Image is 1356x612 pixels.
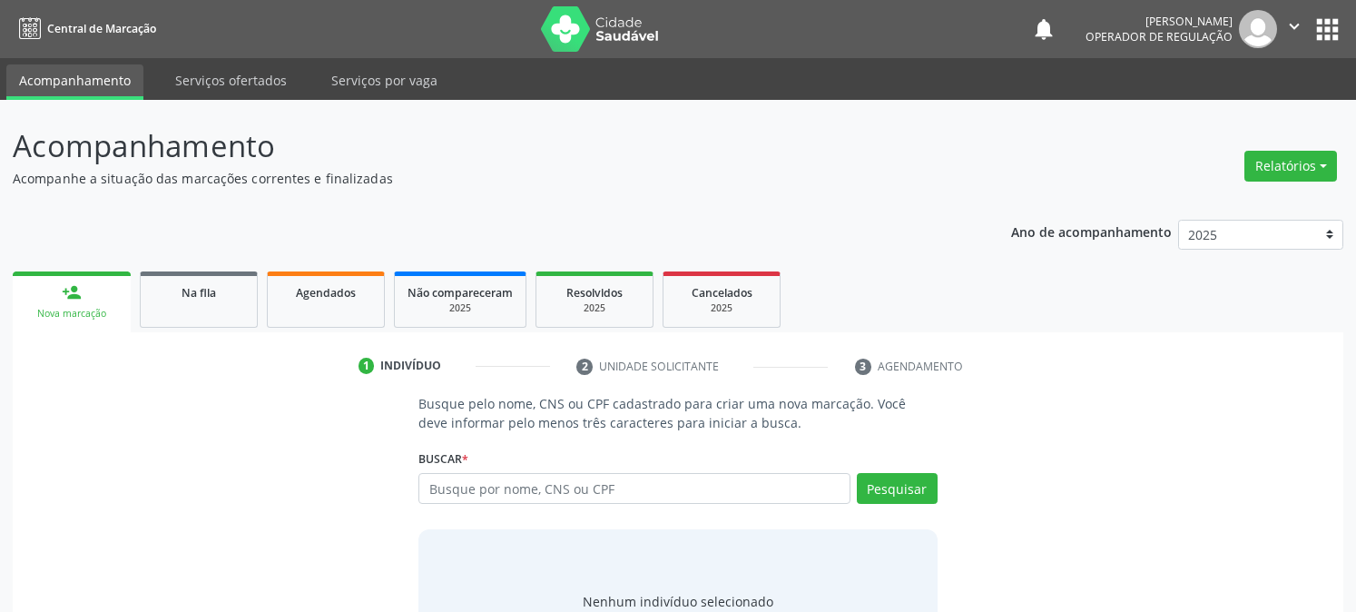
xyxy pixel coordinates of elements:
[319,64,450,96] a: Serviços por vaga
[13,169,944,188] p: Acompanhe a situação das marcações correntes e finalizadas
[418,473,850,504] input: Busque por nome, CNS ou CPF
[47,21,156,36] span: Central de Marcação
[182,285,216,301] span: Na fila
[1086,29,1233,44] span: Operador de regulação
[583,592,773,611] div: Nenhum indivíduo selecionado
[1086,14,1233,29] div: [PERSON_NAME]
[13,14,156,44] a: Central de Marcação
[566,285,623,301] span: Resolvidos
[13,123,944,169] p: Acompanhamento
[408,285,513,301] span: Não compareceram
[359,358,375,374] div: 1
[408,301,513,315] div: 2025
[296,285,356,301] span: Agendados
[1239,10,1277,48] img: img
[692,285,752,301] span: Cancelados
[162,64,300,96] a: Serviços ofertados
[1284,16,1304,36] i: 
[418,445,468,473] label: Buscar
[1244,151,1337,182] button: Relatórios
[857,473,938,504] button: Pesquisar
[676,301,767,315] div: 2025
[62,282,82,302] div: person_add
[380,358,441,374] div: Indivíduo
[25,307,118,321] div: Nova marcação
[6,64,143,100] a: Acompanhamento
[1011,220,1172,242] p: Ano de acompanhamento
[1277,10,1312,48] button: 
[418,394,937,432] p: Busque pelo nome, CNS ou CPF cadastrado para criar uma nova marcação. Você deve informar pelo men...
[1312,14,1343,45] button: apps
[1031,16,1056,42] button: notifications
[549,301,640,315] div: 2025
